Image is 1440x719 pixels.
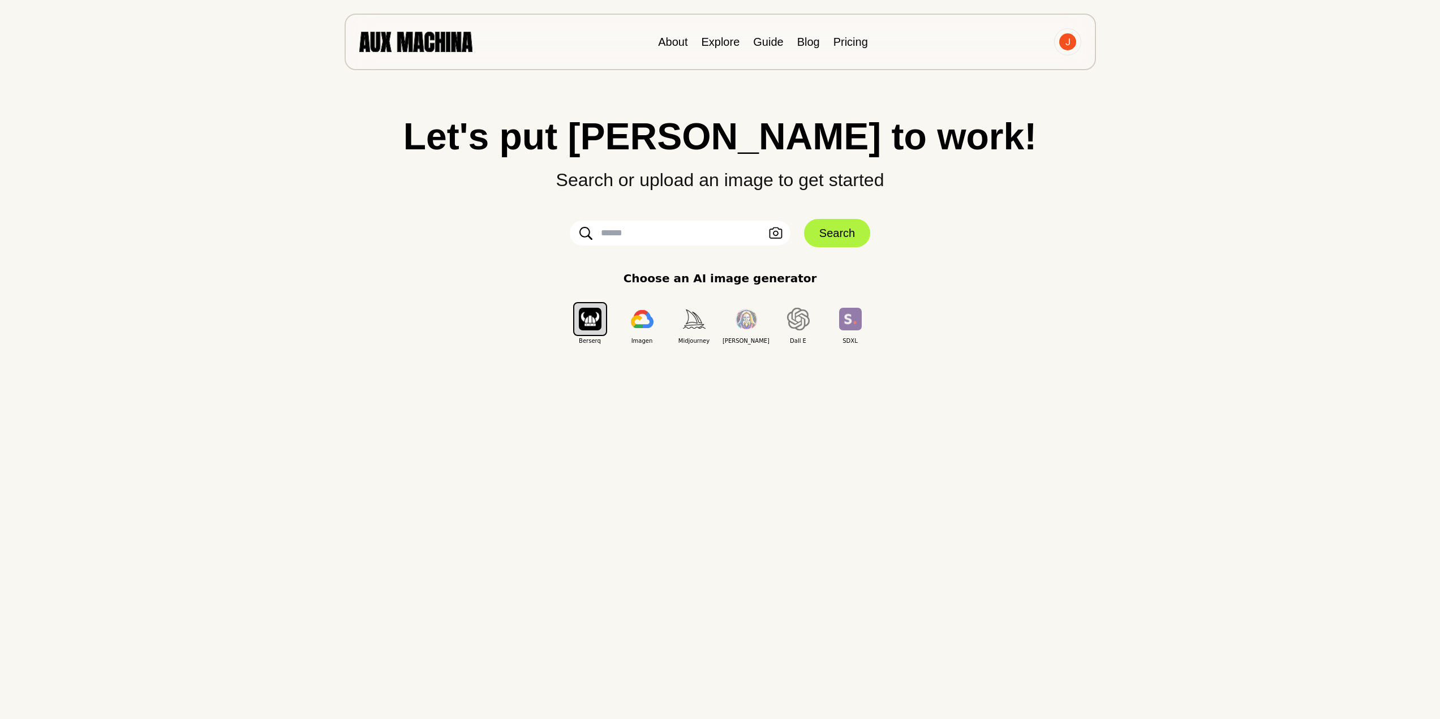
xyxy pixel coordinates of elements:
[616,337,668,345] span: Imagen
[720,337,772,345] span: [PERSON_NAME]
[839,308,862,330] img: SDXL
[658,36,687,48] a: About
[359,32,472,51] img: AUX MACHINA
[683,309,706,328] img: Midjourney
[833,36,868,48] a: Pricing
[23,155,1417,193] p: Search or upload an image to get started
[564,337,616,345] span: Berserq
[797,36,820,48] a: Blog
[753,36,783,48] a: Guide
[624,270,817,287] p: Choose an AI image generator
[772,337,824,345] span: Dall E
[735,309,758,330] img: Leonardo
[631,310,654,328] img: Imagen
[804,219,870,247] button: Search
[23,118,1417,155] h1: Let's put [PERSON_NAME] to work!
[668,337,720,345] span: Midjourney
[824,337,876,345] span: SDXL
[1059,33,1076,50] img: Avatar
[787,308,810,330] img: Dall E
[701,36,740,48] a: Explore
[579,308,601,330] img: Berserq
